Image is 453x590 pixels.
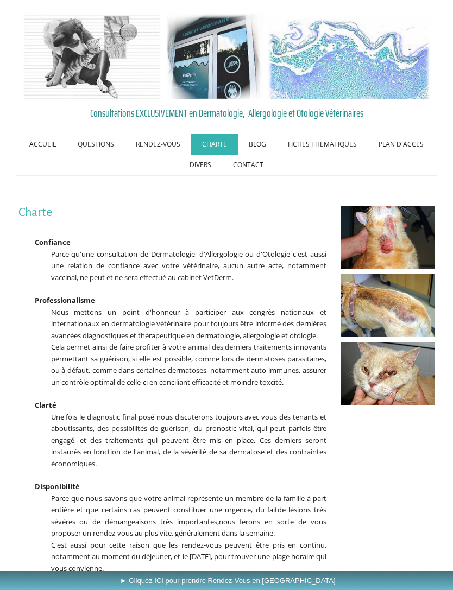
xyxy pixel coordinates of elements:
[18,134,67,155] a: ACCUEIL
[18,206,326,219] h1: Charte
[51,493,326,515] span: Parce que nous savons que votre animal représente un membre de la famille à part entière et que c...
[179,155,222,175] a: DIVERS
[18,105,435,121] a: Consultations EXCLUSIVEMENT en Dermatologie, Allergologie et Otologie Vétérinaires
[51,342,326,387] span: Cela permet ainsi de faire profiter à votre animal des derniers traitements innovants permettant ...
[67,134,125,155] a: QUESTIONS
[191,134,238,155] a: CHARTE
[238,134,277,155] a: BLOG
[35,481,80,491] span: Disponibilité
[125,134,191,155] a: RENDEZ-VOUS
[368,134,435,155] a: PLAN D'ACCES
[35,295,95,305] span: Professionalisme
[222,155,274,175] a: CONTACT
[51,505,326,526] span: de lésions très sévères ou de démangeaisons très importantes,
[51,412,326,468] span: Une fois le diagnostic final posé nous discuterons toujours avec vous des tenants et aboutissants...
[51,307,326,340] span: Nous mettons un point d'honneur à participer aux congrès nationaux et internationaux en dermatolo...
[35,237,71,247] span: Confiance
[277,134,368,155] a: FICHES THEMATIQUES
[51,249,326,282] span: Parce qu'une consultation de Dermatologie, d'Allergologie ou d'Otologie c'est aussi une relation ...
[35,400,56,410] span: Clarté
[51,540,326,573] span: C'est aussi pour cette raison que les rendez-vous peuvent être pris en continu, notamment au mome...
[120,576,336,585] span: ► Cliquez ICI pour prendre Rendez-Vous en [GEOGRAPHIC_DATA]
